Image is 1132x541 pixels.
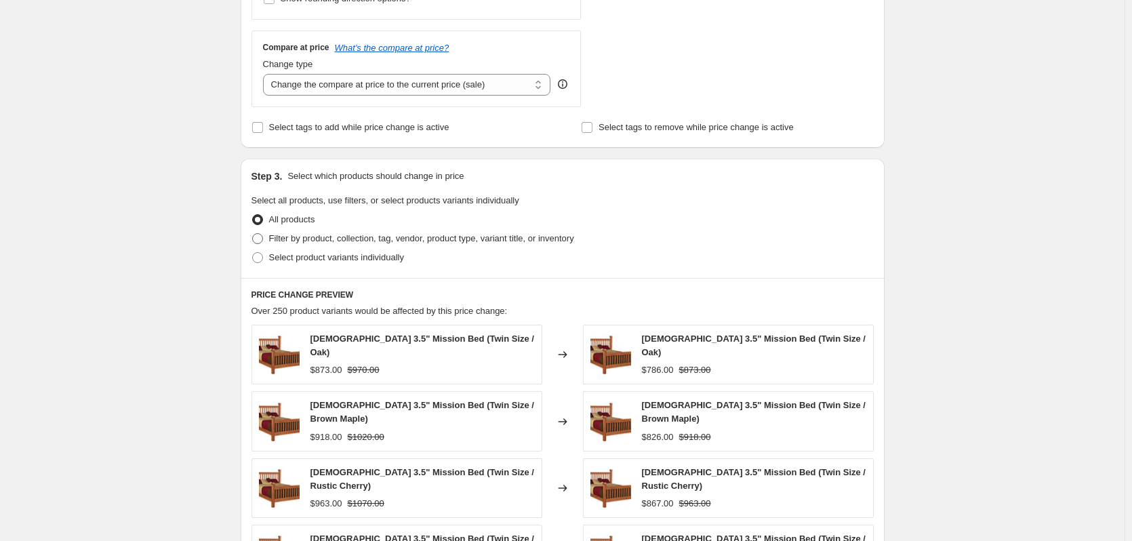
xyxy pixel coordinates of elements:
[642,467,866,491] span: [DEMOGRAPHIC_DATA] 3.5" Mission Bed (Twin Size / Rustic Cherry)
[590,401,631,442] img: Amish_3.5_Mission_Bed_80x.jpg
[556,77,569,91] div: help
[310,400,534,424] span: [DEMOGRAPHIC_DATA] 3.5" Mission Bed (Twin Size / Brown Maple)
[590,468,631,508] img: Amish_3.5_Mission_Bed_80x.jpg
[310,334,534,357] span: [DEMOGRAPHIC_DATA] 3.5" Mission Bed (Twin Size / Oak)
[269,233,574,243] span: Filter by product, collection, tag, vendor, product type, variant title, or inventory
[310,467,534,491] span: [DEMOGRAPHIC_DATA] 3.5" Mission Bed (Twin Size / Rustic Cherry)
[269,214,315,224] span: All products
[259,468,300,508] img: Amish_3.5_Mission_Bed_80x.jpg
[642,430,674,444] div: $826.00
[642,363,674,377] div: $786.00
[642,400,866,424] span: [DEMOGRAPHIC_DATA] 3.5" Mission Bed (Twin Size / Brown Maple)
[599,122,794,132] span: Select tags to remove while price change is active
[310,363,342,377] div: $873.00
[263,42,329,53] h3: Compare at price
[679,497,711,510] strike: $963.00
[251,195,519,205] span: Select all products, use filters, or select products variants individually
[259,334,300,375] img: Amish_3.5_Mission_Bed_80x.jpg
[310,430,342,444] div: $918.00
[335,43,449,53] button: What's the compare at price?
[348,363,380,377] strike: $970.00
[287,169,464,183] p: Select which products should change in price
[590,334,631,375] img: Amish_3.5_Mission_Bed_80x.jpg
[679,363,711,377] strike: $873.00
[251,306,508,316] span: Over 250 product variants would be affected by this price change:
[310,497,342,510] div: $963.00
[269,122,449,132] span: Select tags to add while price change is active
[348,430,384,444] strike: $1020.00
[263,59,313,69] span: Change type
[642,334,866,357] span: [DEMOGRAPHIC_DATA] 3.5" Mission Bed (Twin Size / Oak)
[251,169,283,183] h2: Step 3.
[251,289,874,300] h6: PRICE CHANGE PREVIEW
[259,401,300,442] img: Amish_3.5_Mission_Bed_80x.jpg
[642,497,674,510] div: $867.00
[348,497,384,510] strike: $1070.00
[679,430,711,444] strike: $918.00
[269,252,404,262] span: Select product variants individually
